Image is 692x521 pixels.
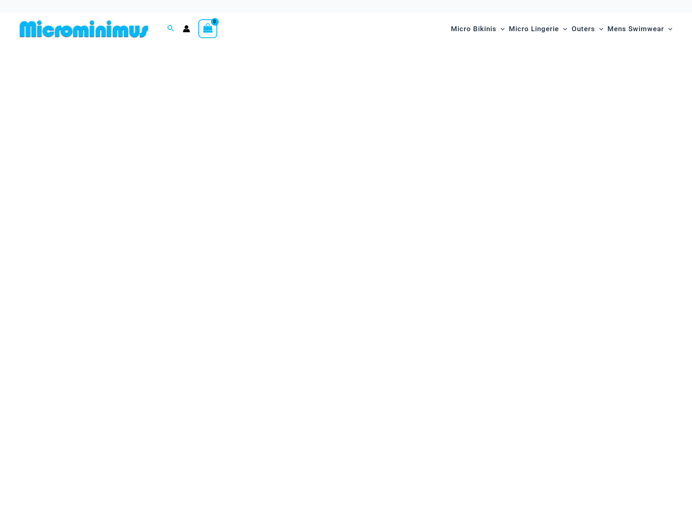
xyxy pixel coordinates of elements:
[570,16,605,41] a: OutersMenu ToggleMenu Toggle
[198,19,217,38] a: View Shopping Cart, empty
[572,18,595,39] span: Outers
[497,18,505,39] span: Menu Toggle
[507,16,569,41] a: Micro LingerieMenu ToggleMenu Toggle
[595,18,603,39] span: Menu Toggle
[167,24,175,34] a: Search icon link
[559,18,567,39] span: Menu Toggle
[451,18,497,39] span: Micro Bikinis
[449,16,507,41] a: Micro BikinisMenu ToggleMenu Toggle
[183,25,190,32] a: Account icon link
[448,15,676,43] nav: Site Navigation
[509,18,559,39] span: Micro Lingerie
[16,20,152,38] img: MM SHOP LOGO FLAT
[605,16,674,41] a: Mens SwimwearMenu ToggleMenu Toggle
[607,18,664,39] span: Mens Swimwear
[664,18,672,39] span: Menu Toggle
